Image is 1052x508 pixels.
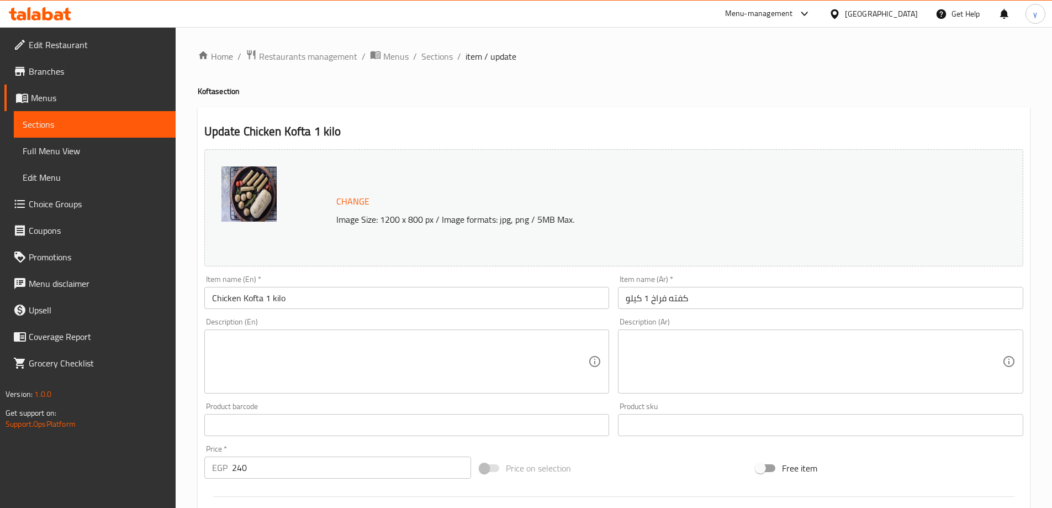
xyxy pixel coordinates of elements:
a: Restaurants management [246,49,357,64]
a: Choice Groups [4,191,176,217]
a: Menus [4,85,176,111]
button: Change [332,190,374,213]
span: Free item [782,462,817,475]
div: Menu-management [725,7,793,20]
a: Edit Menu [14,164,176,191]
a: Coverage Report [4,323,176,350]
span: Menus [383,50,409,63]
a: Full Menu View [14,138,176,164]
span: Coupons [29,224,167,237]
h2: Update Chicken Kofta 1 kilo [204,123,1023,140]
input: Please enter price [232,457,472,479]
span: Grocery Checklist [29,357,167,370]
li: / [362,50,366,63]
span: Full Menu View [23,144,167,158]
img: Rice_Kofta_Frozen_500_Gra638923251648409584.jpg [221,166,277,222]
span: Edit Menu [23,171,167,184]
span: Price on selection [506,462,571,475]
input: Please enter product barcode [204,414,610,436]
input: Please enter product sku [618,414,1023,436]
span: Restaurants management [259,50,357,63]
span: Promotions [29,250,167,264]
span: Change [336,193,369,210]
a: Branches [4,58,176,85]
span: Sections [23,118,167,131]
a: Menus [370,49,409,64]
a: Sections [421,50,453,63]
div: [GEOGRAPHIC_DATA] [845,8,918,20]
span: Get support on: [6,406,56,420]
span: y [1033,8,1037,20]
a: Sections [14,111,176,138]
a: Upsell [4,297,176,323]
span: 1.0.0 [34,387,51,401]
span: Branches [29,65,167,78]
input: Enter name En [204,287,610,309]
a: Edit Restaurant [4,32,176,58]
nav: breadcrumb [198,49,1030,64]
a: Promotions [4,244,176,270]
span: Upsell [29,303,167,317]
h4: Kofta section [198,86,1030,97]
p: EGP [212,461,228,474]
a: Support.OpsPlatform [6,417,76,431]
a: Home [198,50,233,63]
a: Grocery Checklist [4,350,176,376]
span: Menus [31,91,167,104]
input: Enter name Ar [618,287,1023,309]
span: Choice Groups [29,197,167,211]
span: Version: [6,387,33,401]
li: / [237,50,241,63]
p: Image Size: 1200 x 800 px / Image formats: jpg, png / 5MB Max. [332,213,921,226]
a: Coupons [4,217,176,244]
span: Coverage Report [29,330,167,343]
a: Menu disclaimer [4,270,176,297]
li: / [413,50,417,63]
span: item / update [466,50,516,63]
span: Edit Restaurant [29,38,167,51]
span: Menu disclaimer [29,277,167,290]
li: / [457,50,461,63]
